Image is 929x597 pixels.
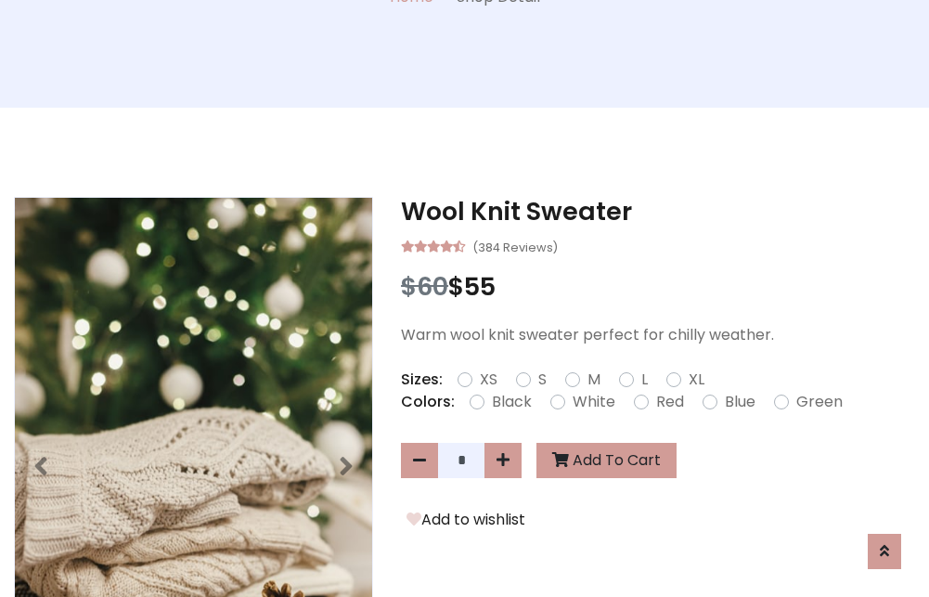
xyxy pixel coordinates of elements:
small: (384 Reviews) [472,235,558,257]
p: Colors: [401,391,455,413]
button: Add to wishlist [401,508,531,532]
label: XL [689,369,704,391]
label: Blue [725,391,755,413]
button: Add To Cart [536,443,677,478]
label: M [587,369,600,391]
label: Green [796,391,843,413]
h3: Wool Knit Sweater [401,197,915,227]
p: Sizes: [401,369,443,391]
span: 55 [464,269,496,304]
label: White [573,391,615,413]
p: Warm wool knit sweater perfect for chilly weather. [401,324,915,346]
span: $60 [401,269,448,304]
label: L [641,369,648,391]
h3: $ [401,272,915,302]
label: XS [480,369,497,391]
label: Black [492,391,532,413]
label: Red [656,391,684,413]
label: S [538,369,547,391]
